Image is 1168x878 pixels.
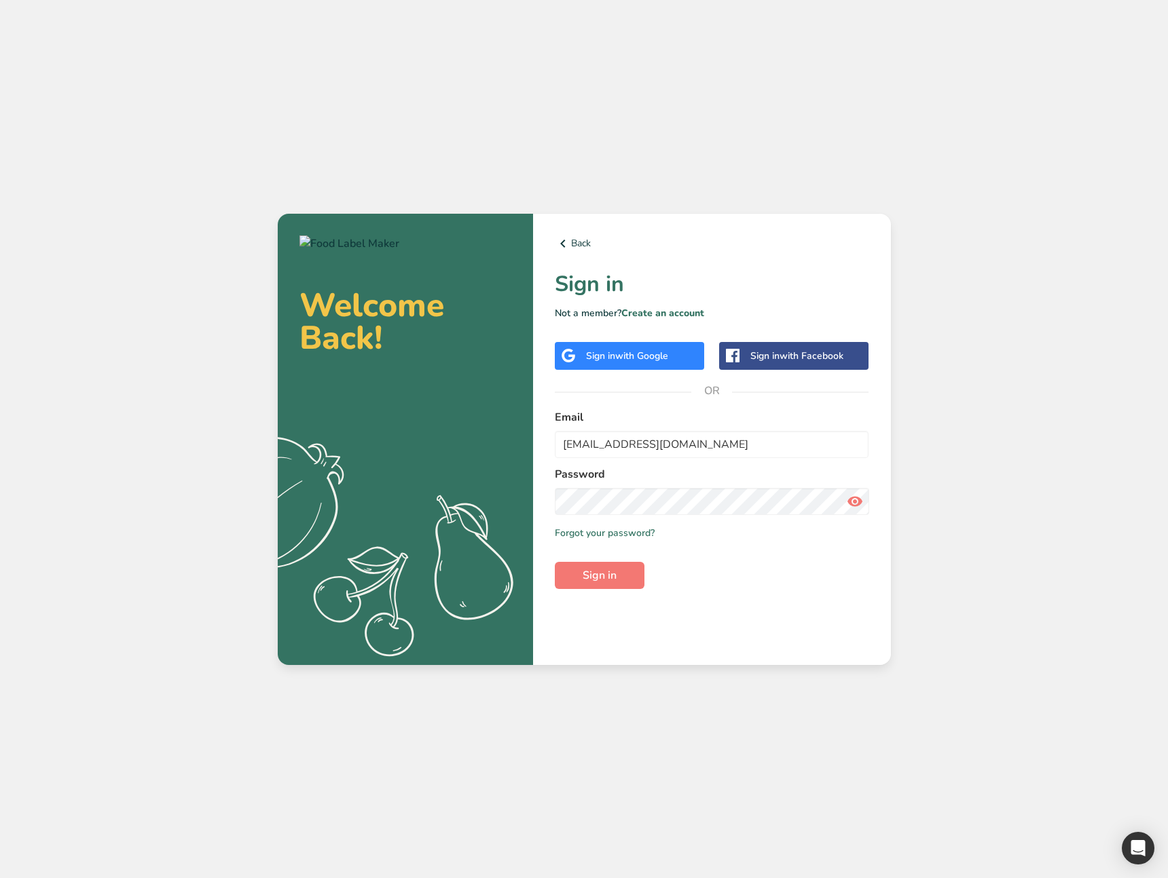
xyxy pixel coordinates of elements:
[691,370,732,411] span: OR
[583,567,617,584] span: Sign in
[555,562,644,589] button: Sign in
[555,306,869,320] p: Not a member?
[780,349,843,362] span: with Facebook
[555,409,869,425] label: Email
[299,235,399,252] img: Food Label Maker
[1122,832,1154,864] div: Open Intercom Messenger
[615,349,668,362] span: with Google
[621,307,704,320] a: Create an account
[555,268,869,301] h1: Sign in
[555,431,869,458] input: Enter Your Email
[555,526,655,540] a: Forgot your password?
[555,466,869,482] label: Password
[555,235,869,252] a: Back
[750,349,843,363] div: Sign in
[586,349,668,363] div: Sign in
[299,289,511,354] h2: Welcome Back!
